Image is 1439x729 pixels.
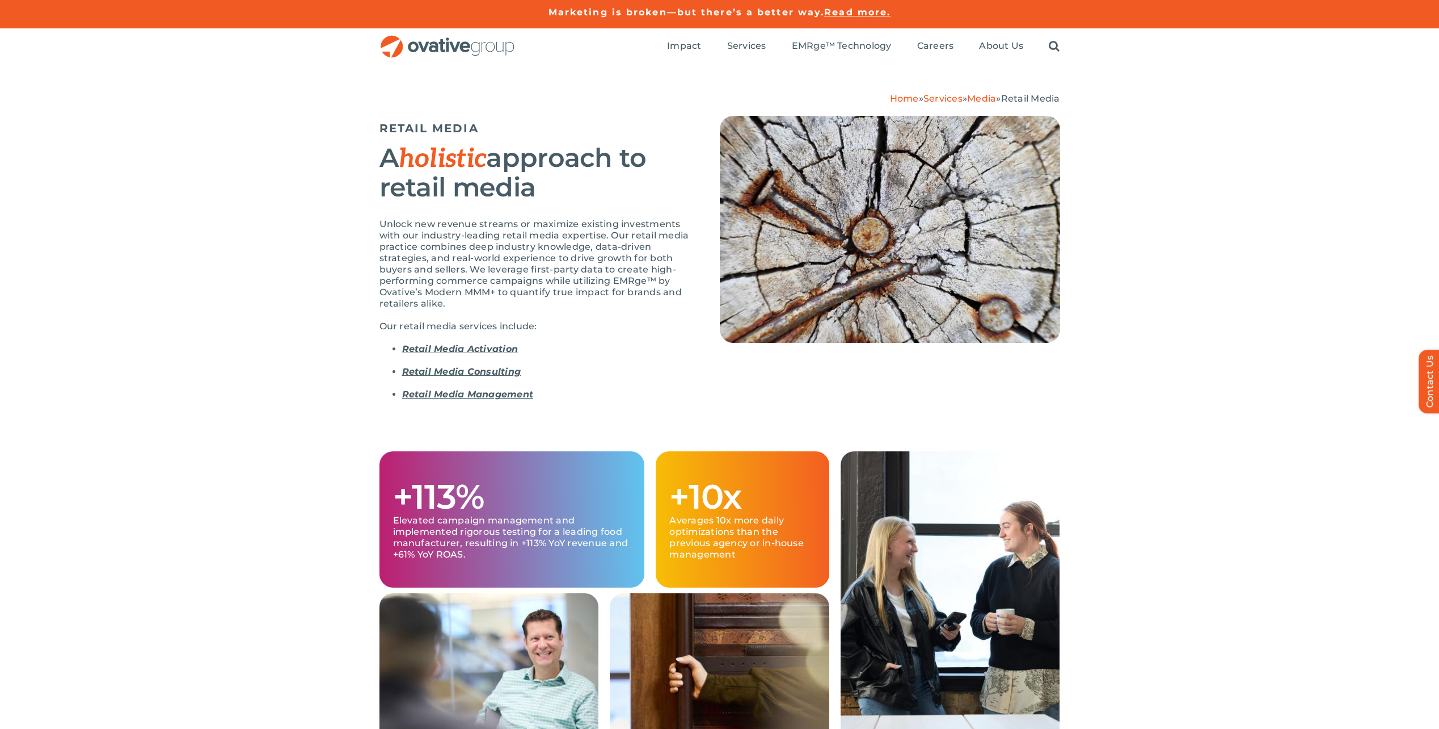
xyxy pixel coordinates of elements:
a: Search [1049,40,1060,53]
a: Impact [667,40,701,53]
a: Services [727,40,766,53]
img: G45A6429 [720,116,1060,343]
h5: RETAIL MEDIA [379,122,691,135]
a: Careers [917,40,954,53]
a: Retail Media Activation [402,343,518,354]
span: Retail Media [1001,93,1060,104]
a: Services [923,93,963,104]
span: Services [727,40,766,52]
em: holistic [398,143,486,175]
a: About Us [979,40,1023,53]
a: Marketing is broken—but there’s a better way. [548,7,825,18]
a: Home [890,93,919,104]
a: Retail Media Consulting [402,366,521,377]
span: About Us [979,40,1023,52]
p: Elevated campaign management and implemented rigorous testing for a leading food manufacturer, re... [393,515,631,560]
span: » » » [890,93,1060,104]
span: Impact [667,40,701,52]
h2: A approach to retail media [379,144,691,202]
h1: +113% [393,479,631,515]
h1: +10x [669,479,815,515]
p: Unlock new revenue streams or maximize existing investments with our industry-leading retail medi... [379,219,691,309]
p: Averages 10x more daily optimizations than the previous agency or in-house management [669,515,815,560]
nav: Menu [667,28,1060,65]
a: Read more. [824,7,891,18]
a: Retail Media Management [402,389,534,400]
a: OG_Full_horizontal_RGB [379,34,516,45]
p: Our retail media services include: [379,321,691,332]
span: Careers [917,40,954,52]
a: Media [967,93,996,104]
span: EMRge™ Technology [792,40,892,52]
a: EMRge™ Technology [792,40,892,53]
